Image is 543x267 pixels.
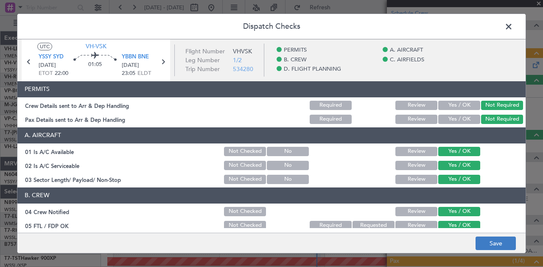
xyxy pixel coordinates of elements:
button: Review [395,101,437,110]
button: Review [395,207,437,216]
button: Yes / OK [438,147,480,156]
button: Yes / OK [438,161,480,170]
button: Yes / OK [438,175,480,184]
button: Save [476,237,516,250]
button: Not Required [481,101,523,110]
button: Review [395,221,437,230]
button: Review [395,115,437,124]
button: Yes / OK [438,221,480,230]
button: Review [395,175,437,184]
button: Requested [353,221,395,230]
span: C. AIRFIELDS [390,56,424,64]
button: Yes / OK [438,207,480,216]
button: Review [395,147,437,156]
button: Not Required [481,115,523,124]
header: Dispatch Checks [17,14,526,39]
button: Review [395,161,437,170]
span: A. AIRCRAFT [390,46,423,55]
button: Yes / OK [438,115,480,124]
button: Yes / OK [438,101,480,110]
